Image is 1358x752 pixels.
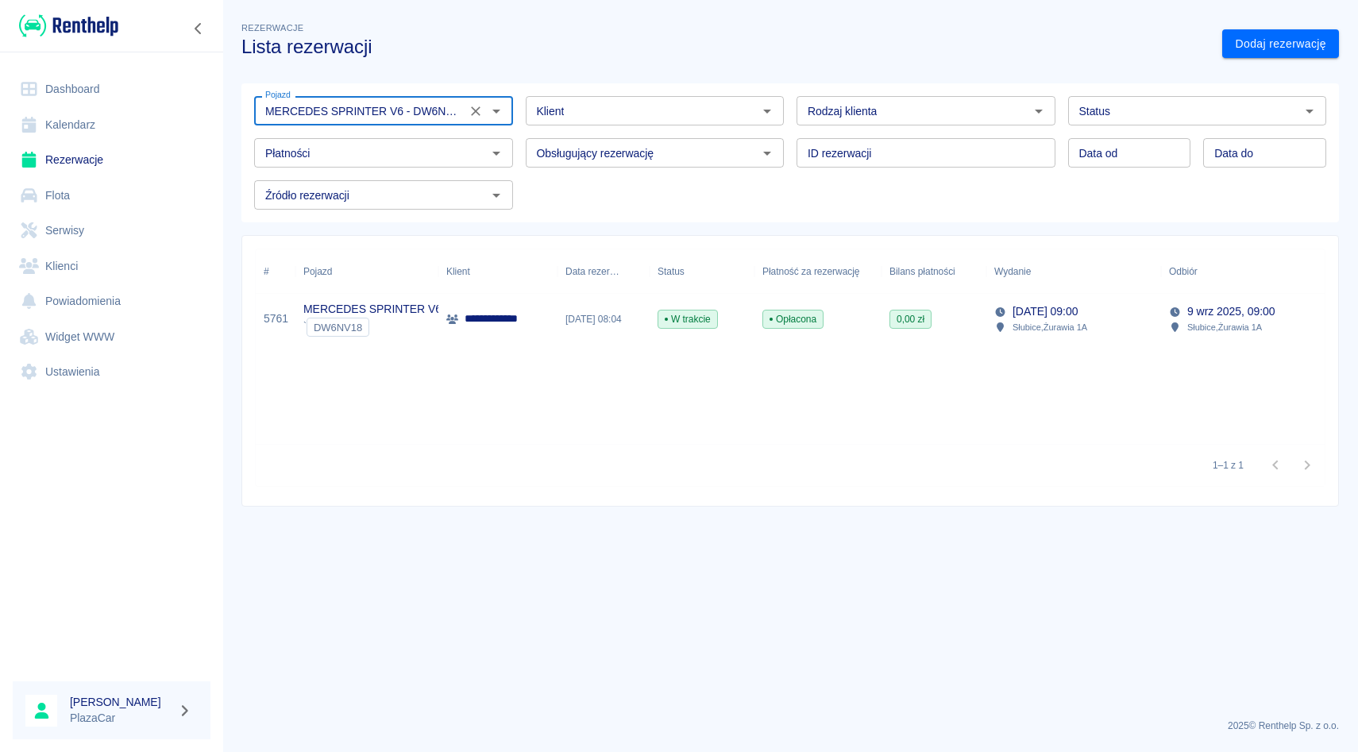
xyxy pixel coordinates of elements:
div: Odbiór [1169,249,1198,294]
button: Otwórz [1298,100,1321,122]
div: # [256,249,295,294]
p: 1–1 z 1 [1213,458,1244,472]
a: Flota [13,178,210,214]
a: Serwisy [13,213,210,249]
div: Pojazd [295,249,438,294]
button: Sort [1198,260,1220,283]
a: Powiadomienia [13,283,210,319]
div: Wydanie [986,249,1161,294]
button: Otwórz [756,142,778,164]
a: Rezerwacje [13,142,210,178]
div: Płatność za rezerwację [762,249,860,294]
div: Pojazd [303,249,332,294]
button: Zwiń nawigację [187,18,210,39]
a: Klienci [13,249,210,284]
a: Ustawienia [13,354,210,390]
input: DD.MM.YYYY [1068,138,1191,168]
div: Data rezerwacji [565,249,619,294]
button: Sort [619,260,642,283]
p: 9 wrz 2025, 09:00 [1187,303,1275,320]
div: ` [303,318,442,337]
div: Wydanie [994,249,1031,294]
p: Słubice , Żurawia 1A [1013,320,1087,334]
input: DD.MM.YYYY [1203,138,1326,168]
div: Klient [446,249,470,294]
button: Otwórz [485,142,507,164]
div: # [264,249,269,294]
p: Słubice , Żurawia 1A [1187,320,1262,334]
h6: [PERSON_NAME] [70,694,172,710]
button: Otwórz [1028,100,1050,122]
a: Kalendarz [13,107,210,143]
span: Rezerwacje [241,23,303,33]
button: Sort [1031,260,1053,283]
div: Bilans płatności [882,249,986,294]
a: 5761 [264,310,288,327]
p: [DATE] 09:00 [1013,303,1078,320]
div: [DATE] 08:04 [557,294,650,345]
button: Otwórz [756,100,778,122]
p: 2025 © Renthelp Sp. z o.o. [241,719,1339,733]
button: Otwórz [485,100,507,122]
div: Odbiór [1161,249,1336,294]
p: MERCEDES SPRINTER V6 [303,301,442,318]
p: PlazaCar [70,710,172,727]
span: 0,00 zł [890,312,931,326]
button: Wyczyść [465,100,487,122]
div: Status [658,249,685,294]
h3: Lista rezerwacji [241,36,1209,58]
div: Płatność za rezerwację [754,249,882,294]
a: Dashboard [13,71,210,107]
div: Status [650,249,754,294]
img: Renthelp logo [19,13,118,39]
label: Pojazd [265,89,291,101]
div: Klient [438,249,557,294]
span: Opłacona [763,312,823,326]
a: Widget WWW [13,319,210,355]
a: Renthelp logo [13,13,118,39]
div: Bilans płatności [889,249,955,294]
span: DW6NV18 [307,322,368,334]
span: W trakcie [658,312,717,326]
div: Data rezerwacji [557,249,650,294]
button: Otwórz [485,184,507,206]
a: Dodaj rezerwację [1222,29,1339,59]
